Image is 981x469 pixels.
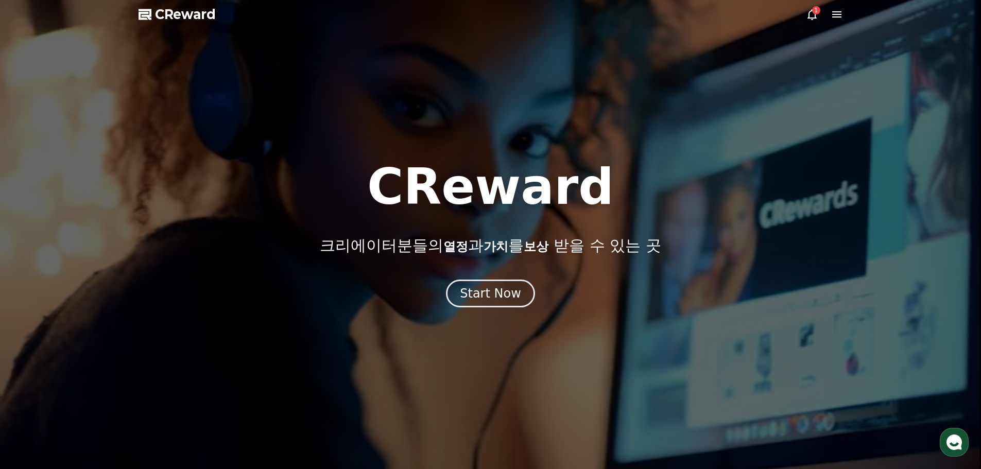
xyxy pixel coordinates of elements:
[446,290,535,300] a: Start Now
[155,6,216,23] span: CReward
[68,326,133,352] a: 대화
[460,285,521,302] div: Start Now
[367,162,614,212] h1: CReward
[32,342,39,350] span: 홈
[443,239,468,254] span: 열정
[139,6,216,23] a: CReward
[320,236,661,255] p: 크리에이터분들의 과 를 받을 수 있는 곳
[446,280,535,307] button: Start Now
[812,6,820,14] div: 1
[524,239,548,254] span: 보상
[484,239,508,254] span: 가치
[159,342,171,350] span: 설정
[3,326,68,352] a: 홈
[133,326,198,352] a: 설정
[94,342,107,351] span: 대화
[806,8,818,21] a: 1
